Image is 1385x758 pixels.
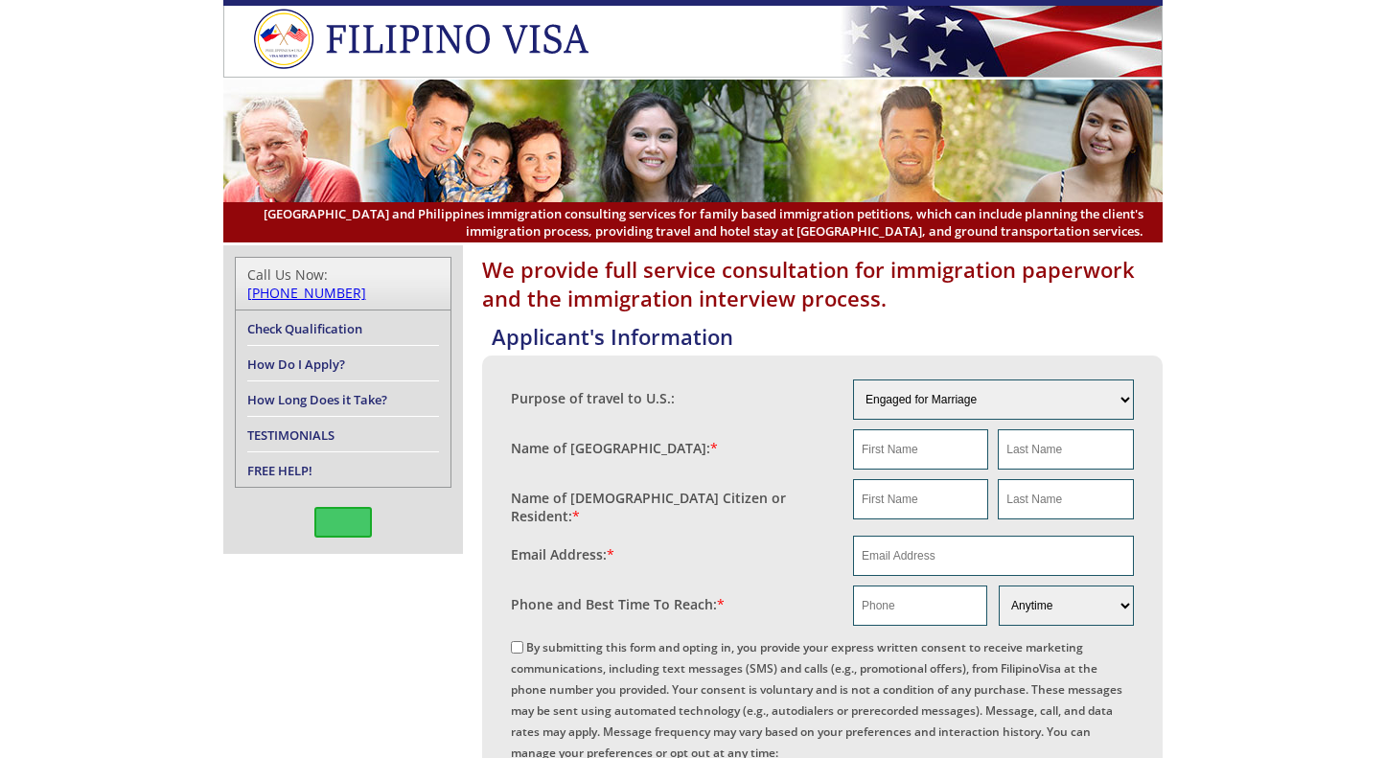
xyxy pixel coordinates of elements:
a: How Long Does it Take? [247,391,387,408]
input: Email Address [853,536,1134,576]
a: How Do I Apply? [247,356,345,373]
label: Name of [DEMOGRAPHIC_DATA] Citizen or Resident: [511,489,835,525]
input: First Name [853,479,988,519]
h4: Applicant's Information [492,322,1163,351]
span: [GEOGRAPHIC_DATA] and Philippines immigration consulting services for family based immigration pe... [242,205,1143,240]
label: Email Address: [511,545,614,563]
label: Phone and Best Time To Reach: [511,595,725,613]
a: TESTIMONIALS [247,426,335,444]
input: Last Name [998,479,1133,519]
select: Phone and Best Reach Time are required. [999,586,1133,626]
input: Last Name [998,429,1133,470]
a: [PHONE_NUMBER] [247,284,366,302]
a: Check Qualification [247,320,362,337]
div: Call Us Now: [247,265,439,302]
label: Name of [GEOGRAPHIC_DATA]: [511,439,718,457]
h1: We provide full service consultation for immigration paperwork and the immigration interview proc... [482,255,1163,312]
input: First Name [853,429,988,470]
a: FREE HELP! [247,462,312,479]
input: Phone [853,586,987,626]
label: Purpose of travel to U.S.: [511,389,675,407]
input: By submitting this form and opting in, you provide your express written consent to receive market... [511,641,523,654]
